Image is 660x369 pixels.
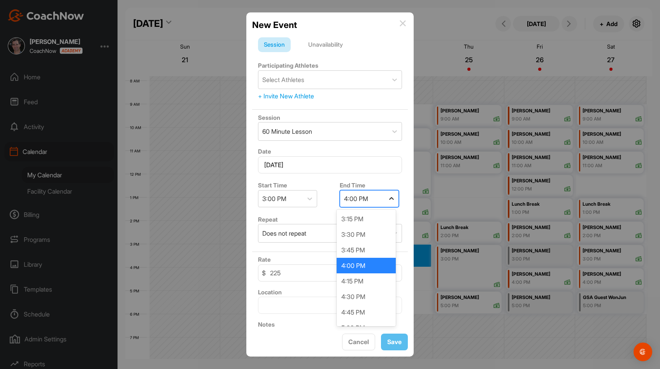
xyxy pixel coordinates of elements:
h2: New Event [252,18,297,31]
div: 4:15 PM [337,273,396,289]
div: Open Intercom Messenger [634,343,652,361]
label: Repeat [258,216,278,223]
img: info [400,20,406,26]
div: Select Athletes [262,75,304,84]
div: Does not repeat [262,229,306,238]
div: 4:00 PM [344,194,368,203]
input: 0 [258,264,402,282]
div: Session [258,37,291,52]
div: 4:30 PM [337,289,396,304]
div: 3:00 PM [262,194,286,203]
label: Participating Athletes [258,62,318,69]
div: 60 Minute Lesson [262,127,312,136]
label: Date [258,148,271,155]
div: 3:45 PM [337,242,396,258]
div: 3:30 PM [337,227,396,242]
label: End Time [340,182,365,189]
div: 3:15 PM [337,211,396,227]
label: Location [258,289,282,296]
span: Cancel [348,338,369,346]
div: 4:00 PM [337,258,396,273]
label: Notes [258,321,275,328]
button: Cancel [342,334,375,350]
div: 4:45 PM [337,304,396,320]
div: Unavailability [302,37,349,52]
button: Save [381,334,408,350]
label: Start Time [258,182,287,189]
label: Rate [258,256,271,263]
span: $ [262,268,266,278]
div: + Invite New Athlete [258,91,402,101]
label: Session [258,114,280,121]
div: 5:00 PM [337,320,396,336]
input: Select Date [258,156,402,173]
span: Save [387,338,402,346]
